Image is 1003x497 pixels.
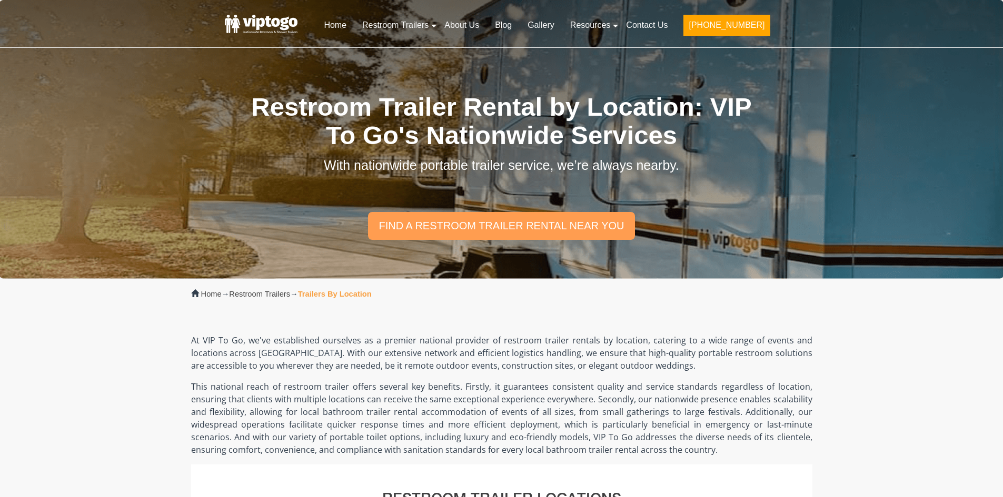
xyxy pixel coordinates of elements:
a: Gallery [520,14,562,37]
a: About Us [436,14,487,37]
a: Home [201,290,222,298]
strong: Trailers By Location [298,290,372,298]
span: Restroom Trailer Rental by Location: VIP To Go's Nationwide Services [251,93,751,149]
p: This national reach of restroom trailer offers several key benefits. Firstly, it guarantees consi... [191,380,812,456]
a: Restroom Trailers [354,14,436,37]
a: find a restroom trailer rental near you [368,212,634,239]
span: With nationwide portable trailer service, we’re always nearby. [324,158,679,173]
button: [PHONE_NUMBER] [683,15,770,36]
a: Contact Us [618,14,676,37]
a: [PHONE_NUMBER] [676,14,778,42]
a: Blog [487,14,520,37]
span: → → [201,290,372,298]
p: At VIP To Go, we've established ourselves as a premier national provider of restroom trailer rent... [191,334,812,372]
a: Restroom Trailers [229,290,290,298]
a: Home [316,14,354,37]
a: Resources [562,14,618,37]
